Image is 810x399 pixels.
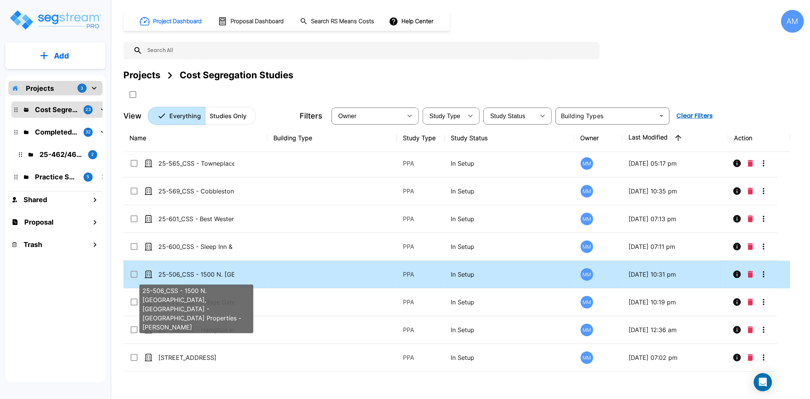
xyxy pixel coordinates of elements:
[756,350,771,365] button: More-Options
[756,267,771,282] button: More-Options
[756,211,771,226] button: More-Options
[622,124,728,152] th: Last Modified
[87,174,90,180] p: 5
[628,353,722,362] p: [DATE] 07:02 pm
[756,156,771,171] button: More-Options
[125,87,141,102] button: SelectAll
[485,105,535,127] div: Select
[35,172,77,182] p: Practice Samples
[85,106,91,113] p: 23
[581,185,593,198] div: MM
[311,17,374,26] h1: Search RS Means Costs
[403,187,439,196] p: PPA
[137,13,206,30] button: Project Dashboard
[403,214,439,223] p: PPA
[628,298,722,307] p: [DATE] 10:19 pm
[451,270,568,279] p: In Setup
[5,45,106,67] button: Add
[728,124,790,152] th: Action
[85,129,91,135] p: 32
[628,242,722,251] p: [DATE] 07:11 pm
[403,159,439,168] p: PPA
[81,85,84,92] p: 3
[39,149,82,160] p: 25-462/463_CSS - 7070 Franklin Ave Los Angeles, CA - Pasaterra Holdings Frankiin LLC - Tim Trout
[158,270,234,279] p: 25-506_CSS - 1500 N. [GEOGRAPHIC_DATA], [GEOGRAPHIC_DATA] - [GEOGRAPHIC_DATA] Properties - [PERSO...
[26,83,54,93] p: Projects
[581,351,593,364] div: MM
[123,124,267,152] th: Name
[575,124,622,152] th: Owner
[397,124,445,152] th: Study Type
[215,13,288,29] button: Proposal Dashboard
[267,124,397,152] th: Building Type
[756,294,771,310] button: More-Options
[445,124,574,152] th: Study Status
[158,214,234,223] p: 25-601_CSS - Best Western Plover, [GEOGRAPHIC_DATA] - Serenity Hosp - [PERSON_NAME]
[231,17,284,26] h1: Proposal Dashboard
[451,353,568,362] p: In Setup
[745,156,756,171] button: Delete
[729,350,745,365] button: Info
[745,239,756,254] button: Delete
[781,10,804,33] div: AM
[581,296,593,309] div: MM
[729,239,745,254] button: Info
[387,14,436,28] button: Help Center
[451,159,568,168] p: In Setup
[403,298,439,307] p: PPA
[628,325,722,334] p: [DATE] 12:36 am
[92,151,94,158] p: 2
[729,211,745,226] button: Info
[628,159,722,168] p: [DATE] 05:17 pm
[745,322,756,337] button: Delete
[403,353,439,362] p: PPA
[142,42,596,59] input: Search All
[403,242,439,251] p: PPA
[756,184,771,199] button: More-Options
[35,127,77,137] p: Completed Projects
[153,17,202,26] h1: Project Dashboard
[158,242,234,251] p: 25-600_CSS - Sleep Inn & Suites [US_STATE][GEOGRAPHIC_DATA], [GEOGRAPHIC_DATA] - Serenity Hosp - ...
[24,195,47,205] h1: Shared
[24,239,42,250] h1: Trash
[745,211,756,226] button: Delete
[210,111,246,120] p: Studies Only
[123,68,160,82] div: Projects
[729,267,745,282] button: Info
[729,184,745,199] button: Info
[581,213,593,225] div: MM
[558,111,655,121] input: Building Types
[451,214,568,223] p: In Setup
[581,157,593,170] div: MM
[158,187,234,196] p: 25-569_CSS - Cobblestone Apts [GEOGRAPHIC_DATA], [GEOGRAPHIC_DATA] - KDM Development Corp - [PERS...
[148,107,256,125] div: Platform
[628,187,722,196] p: [DATE] 10:35 pm
[673,108,716,123] button: Clear Filters
[451,298,568,307] p: In Setup
[745,184,756,199] button: Delete
[158,159,234,168] p: 25-565_CSS - Towneplace Suites [GEOGRAPHIC_DATA], [GEOGRAPHIC_DATA] - 281 Lodging Group - [PERSON...
[300,110,322,122] p: Filters
[581,241,593,253] div: MM
[490,113,526,119] span: Study Status
[628,270,722,279] p: [DATE] 10:31 pm
[148,107,205,125] button: Everything
[756,239,771,254] button: More-Options
[745,267,756,282] button: Delete
[424,105,463,127] div: Select
[158,353,234,362] p: [STREET_ADDRESS]
[451,242,568,251] p: In Setup
[297,14,378,29] button: Search RS Means Costs
[180,68,293,82] div: Cost Segregation Studies
[451,187,568,196] p: In Setup
[123,110,142,122] p: View
[656,111,667,121] button: Open
[24,217,54,227] h1: Proposal
[429,113,460,119] span: Study Type
[581,324,593,336] div: MM
[338,113,357,119] span: Owner
[729,322,745,337] button: Info
[729,156,745,171] button: Info
[403,325,439,334] p: PPA
[745,294,756,310] button: Delete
